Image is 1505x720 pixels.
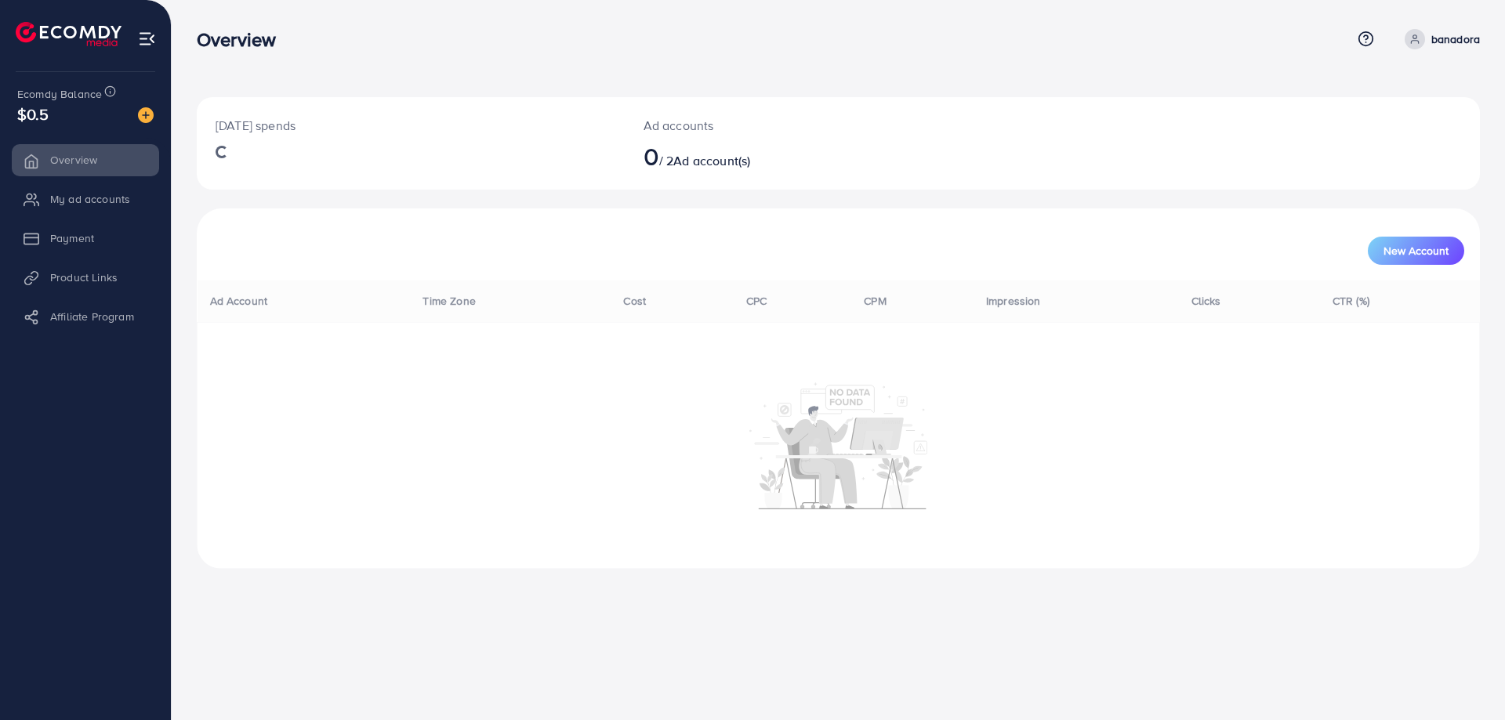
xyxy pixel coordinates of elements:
[17,103,49,125] span: $0.5
[138,30,156,48] img: menu
[1431,30,1480,49] p: banadora
[1398,29,1480,49] a: banadora
[673,152,750,169] span: Ad account(s)
[216,116,606,135] p: [DATE] spends
[644,141,927,171] h2: / 2
[16,22,121,46] img: logo
[138,107,154,123] img: image
[1368,237,1464,265] button: New Account
[644,138,659,174] span: 0
[1384,245,1449,256] span: New Account
[644,116,927,135] p: Ad accounts
[17,86,102,102] span: Ecomdy Balance
[197,28,288,51] h3: Overview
